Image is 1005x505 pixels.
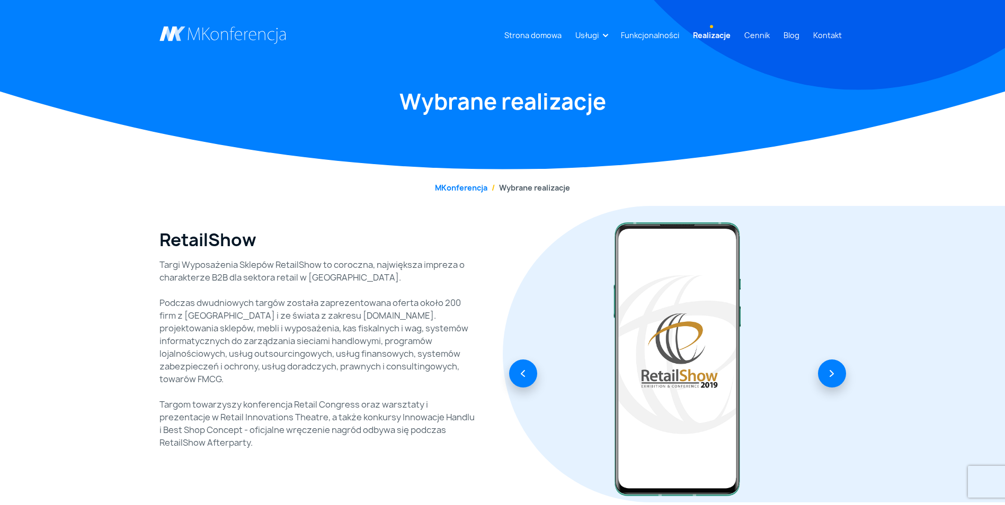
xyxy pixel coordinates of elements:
[740,25,774,45] a: Cennik
[159,230,256,250] h2: RetailShow
[500,25,566,45] a: Strona domowa
[487,182,570,193] li: Wybrane realizacje
[617,25,683,45] a: Funkcjonalności
[159,258,477,449] p: Targi Wyposażenia Sklepów RetailShow to coroczna, największa impreza o charakterze B2B dla sektor...
[809,25,846,45] a: Kontakt
[159,87,846,116] h1: Wybrane realizacje
[571,25,603,45] a: Usługi
[607,217,748,502] img: RetailShow
[779,25,804,45] a: Blog
[689,25,735,45] a: Realizacje
[435,183,487,193] a: MKonferencja
[159,182,846,193] nav: breadcrumb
